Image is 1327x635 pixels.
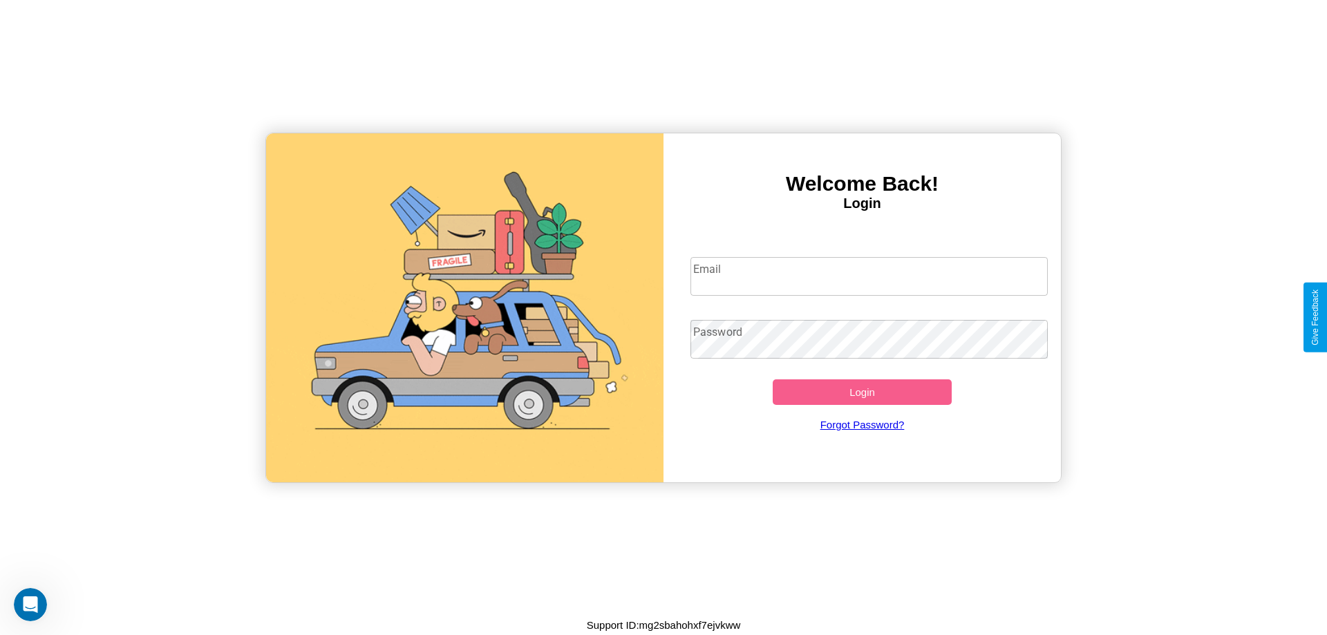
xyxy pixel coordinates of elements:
[587,616,741,634] p: Support ID: mg2sbahohxf7ejvkww
[14,588,47,621] iframe: Intercom live chat
[1310,290,1320,345] div: Give Feedback
[663,172,1061,196] h3: Welcome Back!
[663,196,1061,211] h4: Login
[684,405,1042,444] a: Forgot Password?
[773,379,952,405] button: Login
[266,133,663,482] img: gif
